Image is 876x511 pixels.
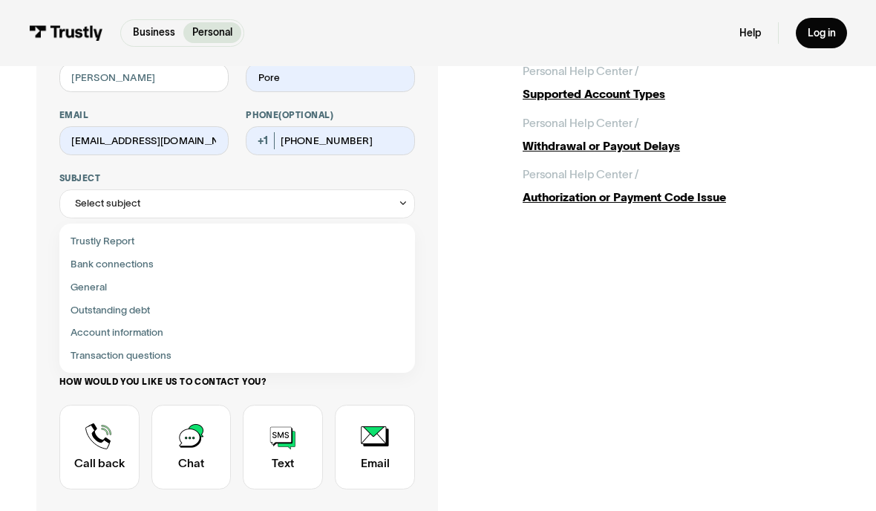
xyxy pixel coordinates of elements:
span: (Optional) [278,110,333,120]
p: Business [133,25,175,40]
label: How would you like us to contact you? [59,376,415,387]
a: Log in [796,18,847,48]
div: Personal Help Center / [523,114,638,131]
div: Supported Account Types [523,85,840,102]
div: Select subject [59,189,415,218]
a: Help [739,27,761,40]
input: Howard [246,63,415,92]
span: Trustly Report [71,232,134,250]
label: Subject [59,172,415,183]
span: Transaction questions [71,347,171,364]
div: Withdrawal or Payout Delays [523,137,840,154]
p: Personal [192,25,232,40]
span: Outstanding debt [71,302,150,319]
a: Personal [183,22,241,43]
input: Alex [59,63,229,92]
img: Trustly Logo [29,25,103,41]
a: Personal Help Center /Authorization or Payment Code Issue [523,166,840,206]
span: General [71,279,107,296]
a: Business [124,22,183,43]
span: Bank connections [71,255,154,273]
nav: Select subject [59,218,415,374]
div: Log in [808,27,836,40]
label: Email [59,109,229,120]
div: Authorization or Payment Code Issue [523,189,840,206]
input: alex@mail.com [59,126,229,155]
div: Select subject [75,195,140,212]
label: Phone [246,109,415,120]
a: Personal Help Center /Withdrawal or Payout Delays [523,114,840,154]
div: Personal Help Center / [523,62,638,79]
div: Personal Help Center / [523,166,638,183]
a: Personal Help Center /Supported Account Types [523,62,840,102]
span: Account information [71,324,163,341]
input: (555) 555-5555 [246,126,415,155]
